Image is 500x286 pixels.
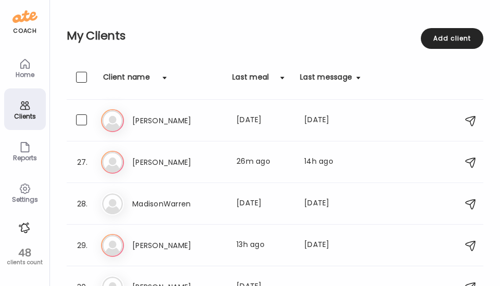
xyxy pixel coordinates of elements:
[304,114,360,127] div: [DATE]
[4,246,46,259] div: 48
[76,198,89,210] div: 28.
[132,198,224,210] h3: MadisonWarren
[4,259,46,266] div: clients count
[13,27,36,35] div: coach
[76,156,89,168] div: 27.
[236,156,292,168] div: 26m ago
[67,28,483,44] h2: My Clients
[132,156,224,168] h3: [PERSON_NAME]
[236,239,292,252] div: 13h ago
[304,239,360,252] div: [DATE]
[236,114,292,127] div: [DATE]
[421,28,483,49] div: Add client
[132,114,224,127] h3: [PERSON_NAME]
[232,72,269,88] div: Last meal
[132,239,224,252] h3: [PERSON_NAME]
[300,72,352,88] div: Last message
[304,156,360,168] div: 14h ago
[6,113,44,120] div: Clients
[103,72,150,88] div: Client name
[6,196,44,203] div: Settings
[12,8,37,25] img: ate
[236,198,292,210] div: [DATE]
[6,154,44,161] div: Reports
[6,71,44,78] div: Home
[76,239,89,252] div: 29.
[304,198,360,210] div: [DATE]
